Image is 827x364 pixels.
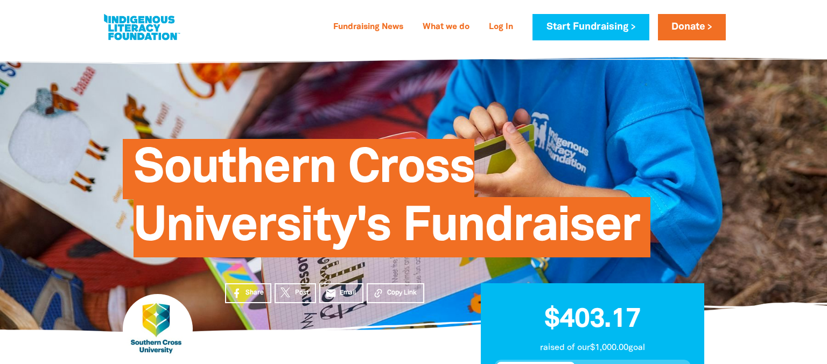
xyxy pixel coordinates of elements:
[387,288,417,298] span: Copy Link
[327,19,410,36] a: Fundraising News
[134,147,640,257] span: Southern Cross University's Fundraiser
[295,288,309,298] span: Post
[544,307,640,332] span: $403.17
[340,288,356,298] span: Email
[246,288,264,298] span: Share
[658,14,726,40] a: Donate
[225,283,271,303] a: Share
[275,283,316,303] a: Post
[482,19,520,36] a: Log In
[416,19,476,36] a: What we do
[367,283,424,303] button: Copy Link
[319,283,363,303] a: emailEmail
[494,341,691,354] p: raised of our $1,000.00 goal
[532,14,649,40] a: Start Fundraising
[325,288,337,299] i: email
